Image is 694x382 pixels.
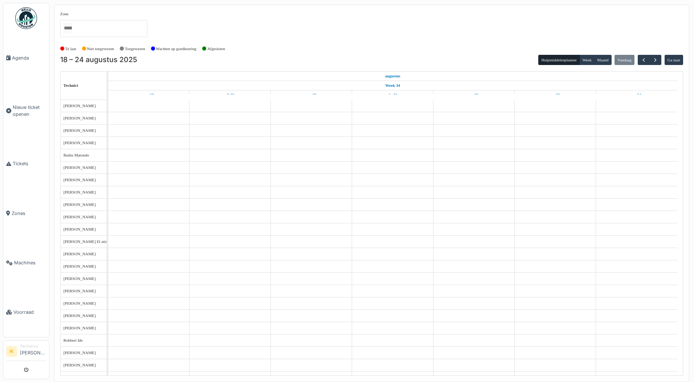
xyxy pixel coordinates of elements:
span: [PERSON_NAME] [64,116,96,120]
label: Toegewezen [125,46,145,52]
span: [PERSON_NAME] [64,141,96,145]
span: [PERSON_NAME] [64,363,96,367]
span: Zones [12,210,46,217]
li: IK [6,346,17,357]
label: Te laat [65,46,76,52]
a: 18 augustus 2025 [383,72,402,81]
span: Buiku Matondo [64,153,89,157]
li: [PERSON_NAME] [20,344,46,359]
span: [PERSON_NAME] [64,128,96,133]
a: Voorraad [3,288,49,337]
span: [PERSON_NAME] [64,264,96,268]
span: [PERSON_NAME] [64,215,96,219]
span: [PERSON_NAME] [64,178,96,182]
button: Ga naar [665,55,683,65]
span: [PERSON_NAME] [64,326,96,330]
span: Technici [64,83,78,88]
span: Weekend Ploeg [64,375,89,379]
a: 19 augustus 2025 [224,90,236,99]
h2: 18 – 24 augustus 2025 [60,56,137,64]
span: Tickets [13,160,46,167]
span: Voorraad [13,309,46,316]
a: Zones [3,188,49,238]
a: 18 augustus 2025 [142,90,156,99]
button: Hulpmiddelenplanner [538,55,580,65]
span: Nieuw ticket openen [13,104,46,118]
a: 20 augustus 2025 [305,90,318,99]
span: [PERSON_NAME] [64,252,96,256]
span: [PERSON_NAME] [64,227,96,231]
img: Badge_color-CXgf-gQk.svg [15,7,37,29]
div: Technicus [20,344,46,349]
button: Vandaag [615,55,634,65]
label: Zone [60,11,69,17]
label: Afgesloten [207,46,225,52]
span: [PERSON_NAME] [64,289,96,293]
span: [PERSON_NAME] [64,190,96,194]
a: 22 augustus 2025 [468,90,480,99]
span: [PERSON_NAME] [64,350,96,355]
button: Week [579,55,595,65]
a: 24 augustus 2025 [630,90,643,99]
span: [PERSON_NAME] [64,202,96,207]
span: [PERSON_NAME] [64,165,96,170]
a: Tickets [3,139,49,188]
button: Volgende [649,55,661,65]
span: Agenda [12,54,46,61]
a: Agenda [3,33,49,82]
span: [PERSON_NAME] [64,301,96,305]
span: [PERSON_NAME] El atimi [64,239,110,244]
a: 21 augustus 2025 [386,90,399,99]
a: Week 34 [383,81,402,90]
a: IK Technicus[PERSON_NAME] [6,344,46,361]
span: [PERSON_NAME] [64,276,96,281]
label: Niet toegewezen [87,46,114,52]
button: Maand [594,55,612,65]
a: Nieuw ticket openen [3,82,49,139]
a: Machines [3,238,49,288]
button: Vorige [638,55,650,65]
span: [PERSON_NAME] [64,313,96,318]
input: Alles [63,23,72,33]
label: Wachten op goedkeuring [156,46,197,52]
span: Robbert Ide [64,338,83,342]
a: 23 augustus 2025 [549,90,562,99]
span: Machines [14,259,46,266]
span: [PERSON_NAME] [64,103,96,108]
